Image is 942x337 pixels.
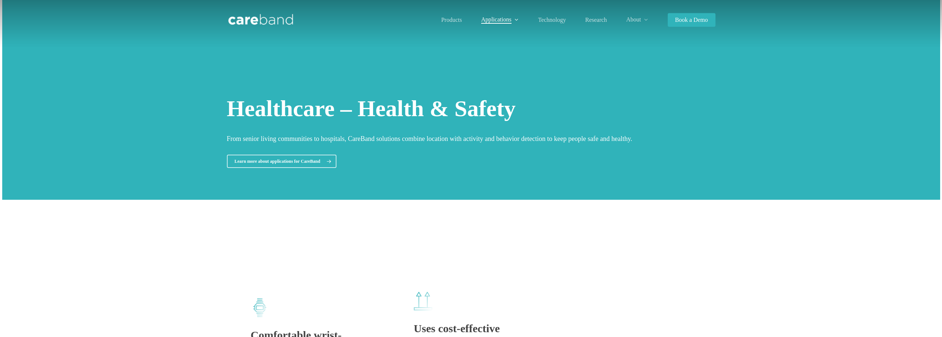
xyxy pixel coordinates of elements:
span: Applications [481,16,512,23]
span: About [626,16,641,23]
h1: Healthcare – Health & Safety [227,94,715,123]
a: Learn more about applications for CareBand [227,155,337,168]
span: Book a Demo [675,17,708,23]
span: Learn more about applications for CareBand [235,158,321,165]
a: About [626,17,648,23]
a: Technology [538,17,566,23]
a: Book a Demo [668,17,715,23]
p: From senior living communities to hospitals, CareBand solutions combine location with activity an... [227,133,715,145]
a: Products [441,17,462,23]
a: Research [585,17,607,23]
a: Applications [481,17,519,23]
